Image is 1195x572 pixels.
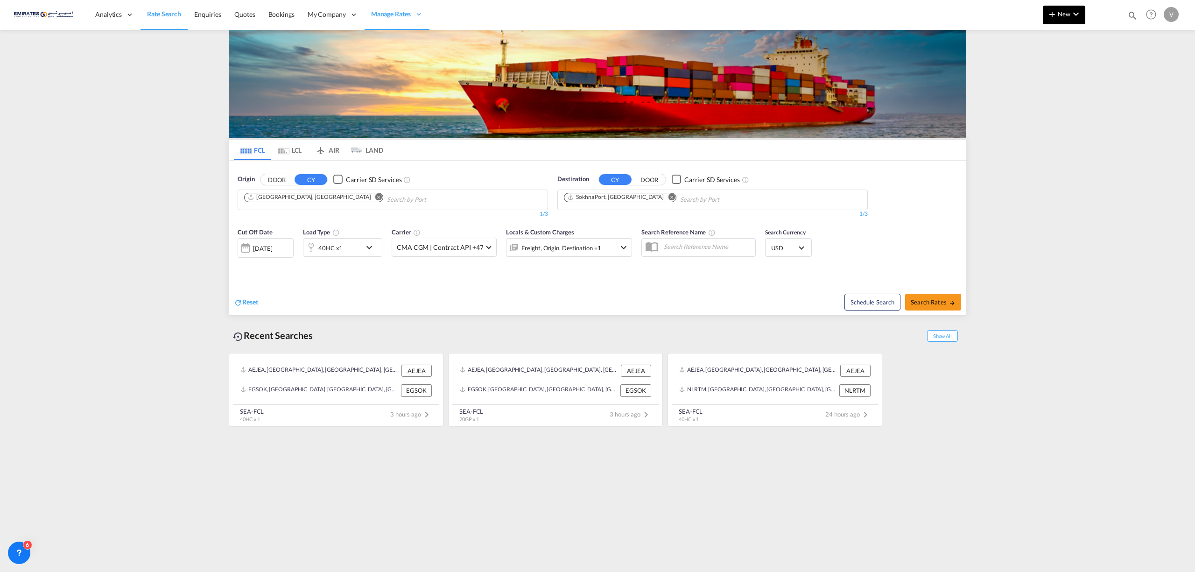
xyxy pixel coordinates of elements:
div: [DATE] [238,238,294,258]
span: Show All [927,330,958,342]
div: Freight Origin Destination Factory Stuffingicon-chevron-down [506,238,632,257]
div: Jebel Ali, AEJEA [247,193,371,201]
div: EGSOK [620,384,651,396]
md-icon: icon-chevron-down [618,242,629,253]
span: Help [1143,7,1159,22]
div: Recent Searches [229,325,316,346]
button: icon-plus 400-fgNewicon-chevron-down [1043,6,1085,24]
md-tab-item: AIR [309,140,346,160]
span: 3 hours ago [390,410,432,418]
span: My Company [308,10,346,19]
img: LCL+%26+FCL+BACKGROUND.png [229,30,966,138]
span: 40HC x 1 [679,416,699,422]
div: [DATE] [253,244,272,253]
span: Search Currency [765,229,806,236]
md-icon: icon-backup-restore [232,331,244,342]
div: Press delete to remove this chip. [567,193,666,201]
button: Note: By default Schedule search will only considerorigin ports, destination ports and cut off da... [844,294,900,311]
input: Chips input. [387,192,476,207]
md-icon: icon-chevron-down [364,242,380,253]
md-tab-item: LAND [346,140,383,160]
md-tab-item: FCL [234,140,271,160]
span: Rate Search [147,10,181,18]
md-icon: icon-plus 400-fg [1047,8,1058,20]
md-chips-wrap: Chips container. Use arrow keys to select chips. [562,190,773,207]
div: 1/3 [557,210,868,218]
input: Chips input. [680,192,769,207]
div: Press delete to remove this chip. [247,193,373,201]
input: Search Reference Name [659,240,755,254]
md-chips-wrap: Chips container. Use arrow keys to select chips. [243,190,479,207]
button: CY [599,174,632,185]
span: Locals & Custom Charges [506,228,574,236]
recent-search-card: AEJEA, [GEOGRAPHIC_DATA], [GEOGRAPHIC_DATA], [GEOGRAPHIC_DATA], [GEOGRAPHIC_DATA] AEJEANLRTM, [GE... [668,353,882,427]
button: Search Ratesicon-arrow-right [905,294,961,311]
div: icon-refreshReset [234,297,258,308]
div: NLRTM [839,384,871,396]
md-icon: icon-information-outline [332,229,340,236]
div: EGSOK, Sokhna Port, Egypt, Northern Africa, Africa [460,384,618,396]
span: USD [771,244,797,252]
md-icon: icon-chevron-right [860,409,871,420]
div: Carrier SD Services [684,175,740,184]
div: AEJEA, Jebel Ali, United Arab Emirates, Middle East, Middle East [240,365,399,377]
md-checkbox: Checkbox No Ink [333,175,401,184]
div: OriginDOOR CY Checkbox No InkUnchecked: Search for CY (Container Yard) services for all selected ... [229,161,966,315]
md-datepicker: Select [238,257,245,269]
md-icon: icon-magnify [1127,10,1138,21]
button: CY [295,174,327,185]
span: Search Reference Name [641,228,716,236]
div: NLRTM, Rotterdam, Netherlands, Western Europe, Europe [679,384,837,396]
span: Carrier [392,228,421,236]
md-icon: icon-refresh [234,298,242,307]
md-icon: icon-airplane [315,145,326,152]
span: Bookings [268,10,295,18]
md-icon: Unchecked: Search for CY (Container Yard) services for all selected carriers.Checked : Search for... [742,176,749,184]
button: DOOR [260,174,293,185]
div: Sokhna Port, EGSOK [567,193,664,201]
span: Cut Off Date [238,228,273,236]
div: Carrier SD Services [346,175,401,184]
div: EGSOK [401,384,432,396]
div: V [1164,7,1179,22]
span: 3 hours ago [610,410,652,418]
span: Destination [557,175,589,184]
div: SEA-FCL [679,407,703,416]
md-icon: Unchecked: Search for CY (Container Yard) services for all selected carriers.Checked : Search for... [403,176,411,184]
span: Analytics [95,10,122,19]
span: Manage Rates [371,9,411,19]
span: New [1047,10,1082,18]
button: DOOR [633,174,666,185]
div: SEA-FCL [459,407,483,416]
button: Remove [369,193,383,203]
span: Quotes [234,10,255,18]
div: AEJEA, Jebel Ali, United Arab Emirates, Middle East, Middle East [460,365,619,377]
span: Origin [238,175,254,184]
div: icon-magnify [1127,10,1138,24]
div: AEJEA [621,365,651,377]
md-checkbox: Checkbox No Ink [672,175,740,184]
md-icon: icon-chevron-right [640,409,652,420]
span: Reset [242,298,258,306]
md-icon: icon-arrow-right [949,300,956,306]
md-icon: Your search will be saved by the below given name [708,229,716,236]
div: Freight Origin Destination Factory Stuffing [521,241,601,254]
img: c67187802a5a11ec94275b5db69a26e6.png [14,4,77,25]
div: Help [1143,7,1164,23]
span: CMA CGM | Contract API +47 [397,243,483,252]
div: 1/3 [238,210,548,218]
span: Search Rates [911,298,956,306]
md-tab-item: LCL [271,140,309,160]
md-pagination-wrapper: Use the left and right arrow keys to navigate between tabs [234,140,383,160]
recent-search-card: AEJEA, [GEOGRAPHIC_DATA], [GEOGRAPHIC_DATA], [GEOGRAPHIC_DATA], [GEOGRAPHIC_DATA] AEJEAEGSOK, [GE... [448,353,663,427]
div: AEJEA, Jebel Ali, United Arab Emirates, Middle East, Middle East [679,365,838,377]
recent-search-card: AEJEA, [GEOGRAPHIC_DATA], [GEOGRAPHIC_DATA], [GEOGRAPHIC_DATA], [GEOGRAPHIC_DATA] AEJEAEGSOK, [GE... [229,353,443,427]
span: Load Type [303,228,340,236]
span: Enquiries [194,10,221,18]
span: 24 hours ago [825,410,871,418]
span: 40HC x 1 [240,416,260,422]
div: AEJEA [401,365,432,377]
md-select: Select Currency: $ USDUnited States Dollar [770,241,807,254]
md-icon: icon-chevron-right [421,409,432,420]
